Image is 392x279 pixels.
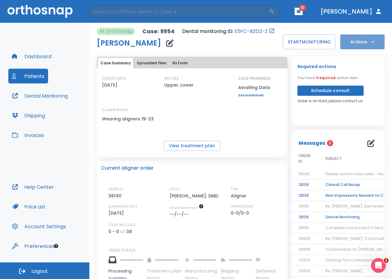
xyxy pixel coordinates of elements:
[8,108,49,123] button: Shipping
[108,222,135,228] p: STEPS INCLUDED
[231,204,253,209] p: UPPER/LOWER
[291,212,318,223] td: 28139
[299,236,310,241] span: 26928
[170,58,190,68] button: Rx Form
[108,228,119,235] p: 0 - 0
[297,63,336,70] p: Required actions
[238,76,271,81] p: CASE PROGRESS
[231,209,251,217] p: 0-0/0-0
[256,268,276,274] p: Delivered
[164,76,179,81] p: ARCHES
[297,98,364,104] p: Order is on Hold, please contact us.
[164,141,220,151] button: View treatment plan
[325,257,377,263] span: Starting Your Continuation
[327,140,333,146] span: 3
[134,58,169,68] button: Uploaded files
[299,204,309,209] span: 28139
[164,81,194,89] p: Upper, Lower
[97,39,161,47] h1: [PERSON_NAME]
[120,228,125,235] p: of
[108,204,137,209] p: SUBMISSION DATE
[31,268,48,275] span: Logout
[147,268,181,274] p: Treatment plan
[108,268,143,274] p: Processing
[238,84,271,91] p: Awaiting Data
[185,268,217,274] p: Manufacturing
[325,156,342,161] span: SUBJECT
[299,225,309,230] span: 28139
[8,219,70,234] button: Account Settings
[299,247,310,252] span: 26928
[169,211,191,218] p: --/--/--
[318,6,385,17] button: [PERSON_NAME]
[297,75,358,81] p: You have action item
[231,187,238,192] p: TYPE
[8,49,55,64] button: Dashboard
[291,180,318,190] td: 28139
[8,199,49,214] button: Price List
[102,81,117,89] p: [DATE]
[235,28,267,35] a: E5FC-B2D2-Z
[371,258,386,273] iframe: Intercom live chat
[169,206,204,210] span: The date will be available after approving treatment plan
[98,58,286,68] div: tabs
[108,209,126,217] p: [DATE]
[142,28,175,35] p: Case: 9954
[102,115,157,123] p: Wearing aligners 19-23
[238,94,271,97] a: See breakdown
[98,58,133,68] button: Case Summary
[108,192,124,200] p: 36140
[299,268,310,273] span: 22050
[297,86,364,96] button: Schedule consult
[8,88,71,103] button: Dental Monitoring
[102,107,157,113] p: Current Batch
[126,228,132,235] p: 38
[7,5,73,18] img: Orthosnap
[299,5,306,11] span: 10
[299,171,310,176] span: 36140
[169,192,220,200] p: [PERSON_NAME], DMD
[108,187,123,192] p: ORDER ID
[99,28,133,35] p: At Orthosnap
[8,128,48,143] button: Invoices
[182,28,233,35] p: Dental monitoring ID:
[8,180,58,194] button: Help Center
[291,190,318,201] td: 28139
[299,257,310,263] span: 22920
[102,76,126,81] p: CREATE DATE
[88,5,269,18] input: Search by Patient Name or Case #
[221,268,252,274] p: Shipping
[283,34,335,49] button: STARTMONITORING
[325,247,389,252] span: Continuation for [PERSON_NAME]
[108,248,283,253] p: ORDER STATUS
[8,239,58,253] button: Preferences
[53,243,59,249] div: Tooltip anchor
[299,153,311,164] span: ORDER ID
[325,268,362,273] span: Re: [PERSON_NAME]
[316,75,336,80] span: 1 required
[169,187,181,192] p: OFFICE
[182,28,275,35] div: Open patient in dental monitoring portal
[8,69,48,83] button: Patients
[231,192,249,200] p: Aligner
[384,258,389,263] span: 1
[101,164,153,172] p: Current aligner order
[340,34,385,49] button: Actions
[299,139,325,147] p: Messages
